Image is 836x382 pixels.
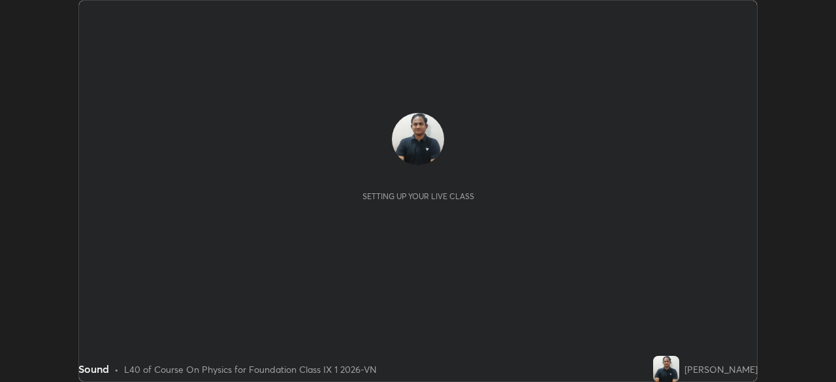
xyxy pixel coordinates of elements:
div: • [114,362,119,376]
div: L40 of Course On Physics for Foundation Class IX 1 2026-VN [124,362,377,376]
div: Setting up your live class [362,191,474,201]
div: [PERSON_NAME] [684,362,758,376]
img: 4fc8fb9b56d647e28bc3800bbacc216d.jpg [653,356,679,382]
img: 4fc8fb9b56d647e28bc3800bbacc216d.jpg [392,113,444,165]
div: Sound [78,361,109,377]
